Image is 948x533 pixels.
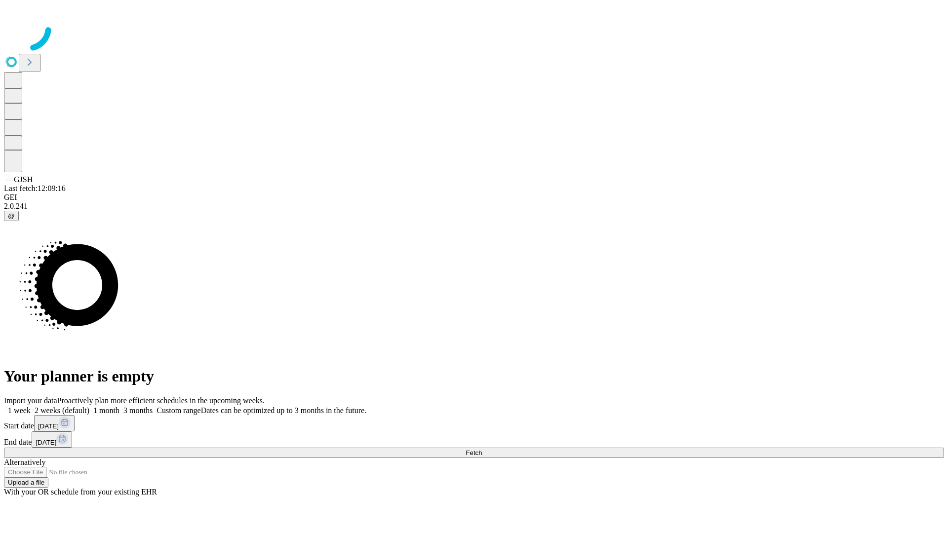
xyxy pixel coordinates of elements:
[4,477,48,488] button: Upload a file
[4,367,944,385] h1: Your planner is empty
[14,175,33,184] span: GJSH
[4,193,944,202] div: GEI
[4,396,57,405] span: Import your data
[32,431,72,448] button: [DATE]
[57,396,265,405] span: Proactively plan more efficient schedules in the upcoming weeks.
[157,406,200,415] span: Custom range
[123,406,153,415] span: 3 months
[4,458,45,466] span: Alternatively
[36,439,56,446] span: [DATE]
[35,406,89,415] span: 2 weeks (default)
[38,422,59,430] span: [DATE]
[4,202,944,211] div: 2.0.241
[8,212,15,220] span: @
[201,406,366,415] span: Dates can be optimized up to 3 months in the future.
[4,448,944,458] button: Fetch
[4,431,944,448] div: End date
[466,449,482,457] span: Fetch
[34,415,75,431] button: [DATE]
[93,406,119,415] span: 1 month
[4,415,944,431] div: Start date
[4,488,157,496] span: With your OR schedule from your existing EHR
[4,184,66,192] span: Last fetch: 12:09:16
[4,211,19,221] button: @
[8,406,31,415] span: 1 week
